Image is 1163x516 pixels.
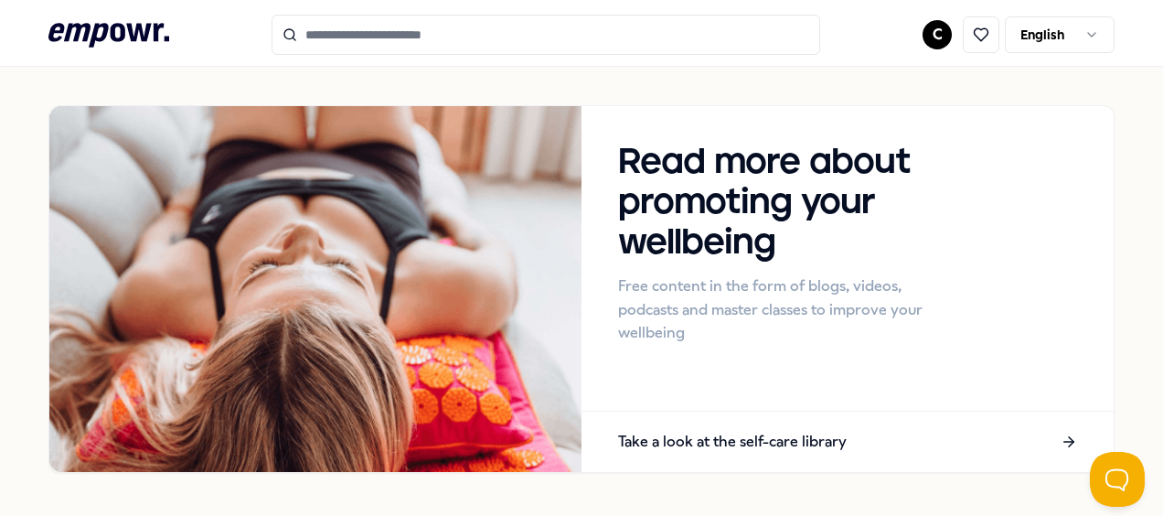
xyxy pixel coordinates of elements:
p: Free content in the form of blogs, videos, podcasts and master classes to improve your wellbeing [618,274,924,345]
a: Handout imageRead more about promoting your wellbeingFree content in the form of blogs, videos, p... [48,105,1115,473]
input: Search for products, categories or subcategories [272,15,820,55]
iframe: Help Scout Beacon - Open [1090,452,1145,507]
h3: Read more about promoting your wellbeing [618,143,924,263]
img: Handout image [49,106,581,472]
p: Take a look at the self-care library [618,430,847,454]
button: C [923,20,952,49]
